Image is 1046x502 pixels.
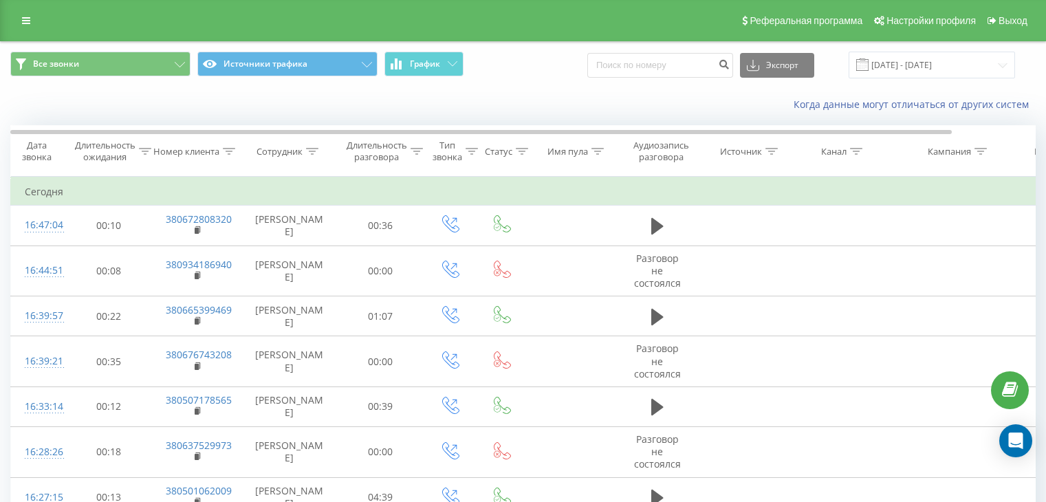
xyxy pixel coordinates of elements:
td: 00:36 [338,206,424,245]
div: Канал [821,146,847,157]
a: 380676743208 [166,348,232,361]
div: Тип звонка [433,140,462,163]
div: Статус [485,146,512,157]
span: График [410,59,440,69]
td: [PERSON_NAME] [241,386,338,426]
td: 00:18 [66,427,152,478]
span: Разговор не состоялся [634,433,681,470]
a: 380637529973 [166,439,232,452]
td: 00:08 [66,245,152,296]
div: Длительность разговора [347,140,407,163]
a: 380672808320 [166,212,232,226]
div: 16:39:21 [25,348,52,375]
button: Все звонки [10,52,190,76]
div: Сотрудник [257,146,303,157]
button: Экспорт [740,53,814,78]
td: [PERSON_NAME] [241,336,338,387]
td: 00:10 [66,206,152,245]
td: 00:00 [338,336,424,387]
a: 380507178565 [166,393,232,406]
td: 00:12 [66,386,152,426]
div: Номер клиента [153,146,219,157]
td: [PERSON_NAME] [241,427,338,478]
button: Источники трафика [197,52,378,76]
td: 00:35 [66,336,152,387]
td: [PERSON_NAME] [241,206,338,245]
div: Источник [720,146,762,157]
td: 00:39 [338,386,424,426]
td: 00:00 [338,245,424,296]
a: 380934186940 [166,258,232,271]
span: Все звонки [33,58,79,69]
button: График [384,52,464,76]
div: Open Intercom Messenger [999,424,1032,457]
td: [PERSON_NAME] [241,245,338,296]
input: Поиск по номеру [587,53,733,78]
div: Длительность ожидания [75,140,135,163]
div: Кампания [928,146,971,157]
a: 380665399469 [166,303,232,316]
a: 380501062009 [166,484,232,497]
td: 01:07 [338,296,424,336]
span: Реферальная программа [750,15,862,26]
td: 00:22 [66,296,152,336]
td: 00:00 [338,427,424,478]
span: Разговор не состоялся [634,252,681,290]
span: Настройки профиля [886,15,976,26]
div: Имя пула [547,146,588,157]
a: Когда данные могут отличаться от других систем [794,98,1036,111]
td: [PERSON_NAME] [241,296,338,336]
div: 16:44:51 [25,257,52,284]
div: Аудиозапись разговора [628,140,695,163]
div: Дата звонка [11,140,62,163]
span: Разговор не состоялся [634,342,681,380]
div: 16:39:57 [25,303,52,329]
div: 16:47:04 [25,212,52,239]
span: Выход [999,15,1027,26]
div: 16:28:26 [25,439,52,466]
div: 16:33:14 [25,393,52,420]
